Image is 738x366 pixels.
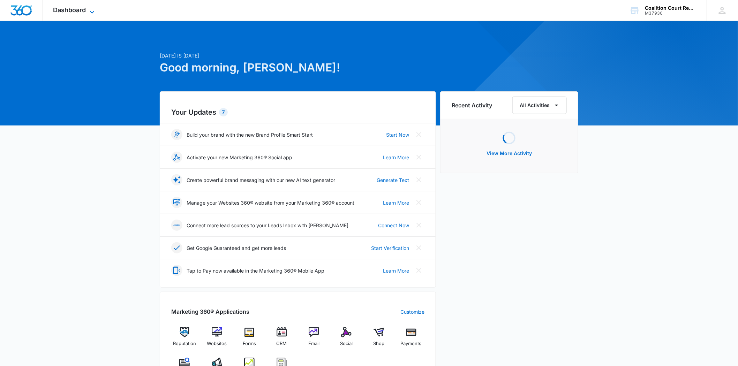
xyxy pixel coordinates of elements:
p: Create powerful brand messaging with our new AI text generator [187,176,335,184]
button: Close [413,129,424,140]
button: Close [413,242,424,253]
span: Shop [373,340,384,347]
span: Payments [401,340,422,347]
a: Payments [398,327,424,352]
span: Forms [243,340,256,347]
a: Start Now [386,131,409,138]
h2: Your Updates [171,107,424,117]
a: Websites [204,327,231,352]
p: Build your brand with the new Brand Profile Smart Start [187,131,313,138]
p: Get Google Guaranteed and get more leads [187,244,286,252]
a: Connect Now [378,222,409,229]
p: Connect more lead sources to your Leads Inbox with [PERSON_NAME] [187,222,348,229]
a: Social [333,327,360,352]
a: Email [301,327,327,352]
p: [DATE] is [DATE] [160,52,436,59]
span: Email [308,340,319,347]
button: View More Activity [480,145,539,162]
button: Close [413,265,424,276]
span: Social [340,340,353,347]
span: CRM [277,340,287,347]
h1: Good morning, [PERSON_NAME]! [160,59,436,76]
button: Close [413,220,424,231]
a: CRM [268,327,295,352]
span: Reputation [173,340,196,347]
div: account name [645,5,696,11]
a: Learn More [383,199,409,206]
button: All Activities [512,97,567,114]
a: Forms [236,327,263,352]
a: Generate Text [377,176,409,184]
p: Tap to Pay now available in the Marketing 360® Mobile App [187,267,324,274]
a: Learn More [383,267,409,274]
div: 7 [219,108,228,116]
h2: Marketing 360® Applications [171,307,249,316]
h6: Recent Activity [452,101,492,109]
a: Learn More [383,154,409,161]
p: Activate your new Marketing 360® Social app [187,154,292,161]
a: Reputation [171,327,198,352]
button: Close [413,197,424,208]
p: Manage your Websites 360® website from your Marketing 360® account [187,199,354,206]
span: Websites [207,340,227,347]
span: Dashboard [53,6,86,14]
a: Shop [366,327,392,352]
button: Close [413,174,424,185]
a: Customize [400,308,424,315]
a: Start Verification [371,244,409,252]
div: account id [645,11,696,16]
button: Close [413,152,424,163]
